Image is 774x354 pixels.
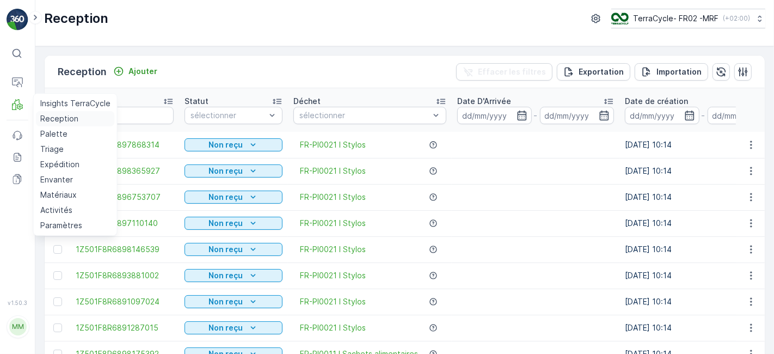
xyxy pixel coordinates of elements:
[300,192,366,203] a: FR-PI0021 I Stylos
[185,295,282,308] button: Non reçu
[209,244,243,255] p: Non reçu
[209,322,243,333] p: Non reçu
[76,296,174,307] a: 1Z501F8R6891097024
[76,270,174,281] a: 1Z501F8R6893881002
[611,9,765,28] button: TerraCycle- FR02 -MRF(+02:00)
[300,270,366,281] a: FR-PI0021 I Stylos
[656,66,702,77] p: Importation
[209,192,243,203] p: Non reçu
[299,110,429,121] p: sélectionner
[209,166,243,176] p: Non reçu
[109,65,162,78] button: Ajouter
[456,63,552,81] button: Effacer les filtres
[300,139,366,150] a: FR-PI0021 I Stylos
[209,139,243,150] p: Non reçu
[209,218,243,229] p: Non reçu
[185,243,282,256] button: Non reçu
[300,322,366,333] a: FR-PI0021 I Stylos
[7,9,28,30] img: logo
[76,244,174,255] a: 1Z501F8R6898146539
[185,164,282,178] button: Non reçu
[58,64,107,80] p: Reception
[76,166,174,176] a: 1Z501F8R6898365927
[209,270,243,281] p: Non reçu
[7,308,28,345] button: MM
[185,138,282,151] button: Non reçu
[300,244,366,255] a: FR-PI0021 I Stylos
[185,321,282,334] button: Non reçu
[625,96,688,107] p: Date de création
[635,63,708,81] button: Importation
[191,110,266,121] p: sélectionner
[611,13,629,25] img: terracycle.png
[76,192,174,203] a: 1Z501F8R6896753707
[53,324,62,332] div: Toggle Row Selected
[478,66,546,77] p: Effacer les filtres
[457,96,511,107] p: Date D'Arrivée
[76,218,174,229] a: 1Z501F8R6897110140
[76,322,174,333] a: 1Z501F8R6891287015
[300,166,366,176] a: FR-PI0021 I Stylos
[579,66,624,77] p: Exportation
[76,139,174,150] a: 1Z501F8R6897868314
[633,13,718,24] p: TerraCycle- FR02 -MRF
[76,107,174,124] input: Chercher
[293,96,321,107] p: Déchet
[185,96,208,107] p: Statut
[300,296,366,307] a: FR-PI0021 I Stylos
[185,269,282,282] button: Non reçu
[53,245,62,254] div: Toggle Row Selected
[185,191,282,204] button: Non reçu
[625,107,699,124] input: dd/mm/yyyy
[457,107,532,124] input: dd/mm/yyyy
[9,318,27,335] div: MM
[209,296,243,307] p: Non reçu
[53,297,62,306] div: Toggle Row Selected
[53,271,62,280] div: Toggle Row Selected
[723,14,750,23] p: ( +02:00 )
[540,107,615,124] input: dd/mm/yyyy
[300,218,366,229] a: FR-PI0021 I Stylos
[7,300,28,306] span: v 1.50.3
[702,109,705,122] p: -
[557,63,630,81] button: Exportation
[185,217,282,230] button: Non reçu
[534,109,538,122] p: -
[44,10,108,27] p: Reception
[128,66,157,77] p: Ajouter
